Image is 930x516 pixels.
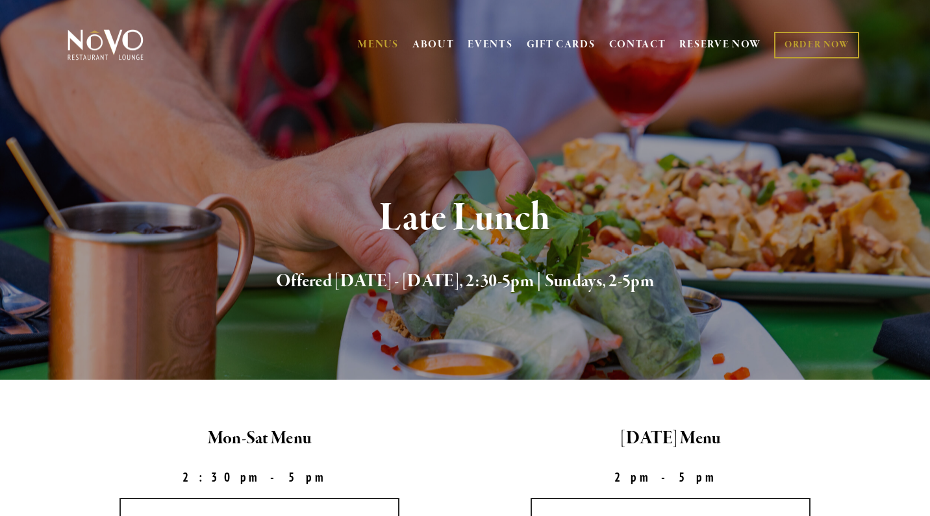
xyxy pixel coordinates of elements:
a: ORDER NOW [774,32,859,58]
a: ABOUT [412,38,455,51]
a: MENUS [358,38,399,51]
img: Novo Restaurant &amp; Lounge [65,29,146,61]
h1: Late Lunch [89,197,841,240]
a: EVENTS [468,38,512,51]
h2: Offered [DATE] - [DATE], 2:30-5pm | Sundays, 2-5pm [89,268,841,295]
a: RESERVE NOW [679,32,761,57]
h2: [DATE] Menu [476,425,865,452]
h2: Mon-Sat Menu [65,425,454,452]
a: GIFT CARDS [527,32,596,57]
strong: 2:30pm-5pm [182,469,337,485]
a: CONTACT [609,32,666,57]
strong: 2pm-5pm [614,469,727,485]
